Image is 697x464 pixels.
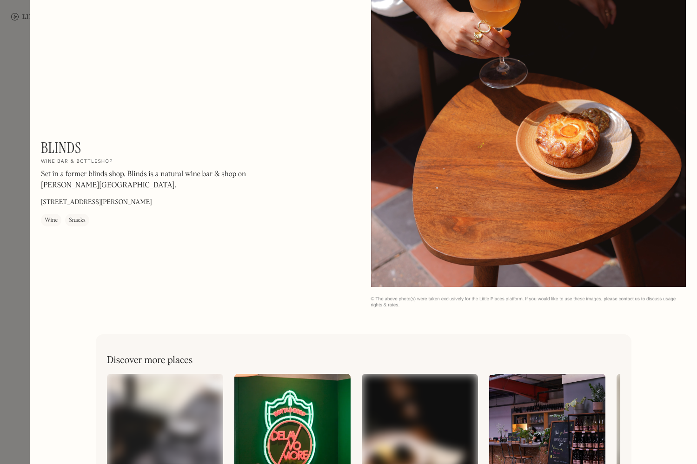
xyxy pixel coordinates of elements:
p: Set in a former blinds shop, Blinds is a natural wine bar & shop on [PERSON_NAME][GEOGRAPHIC_DATA]. [41,169,292,192]
div: Snacks [69,216,86,225]
h1: Blinds [41,139,81,157]
p: [STREET_ADDRESS][PERSON_NAME] [41,198,152,208]
h2: Discover more places [107,355,193,366]
h2: Wine bar & bottleshop [41,159,113,166]
div: Wine [45,216,58,225]
div: © The above photo(s) were taken exclusively for the Little Places platform. If you would like to ... [371,296,686,308]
